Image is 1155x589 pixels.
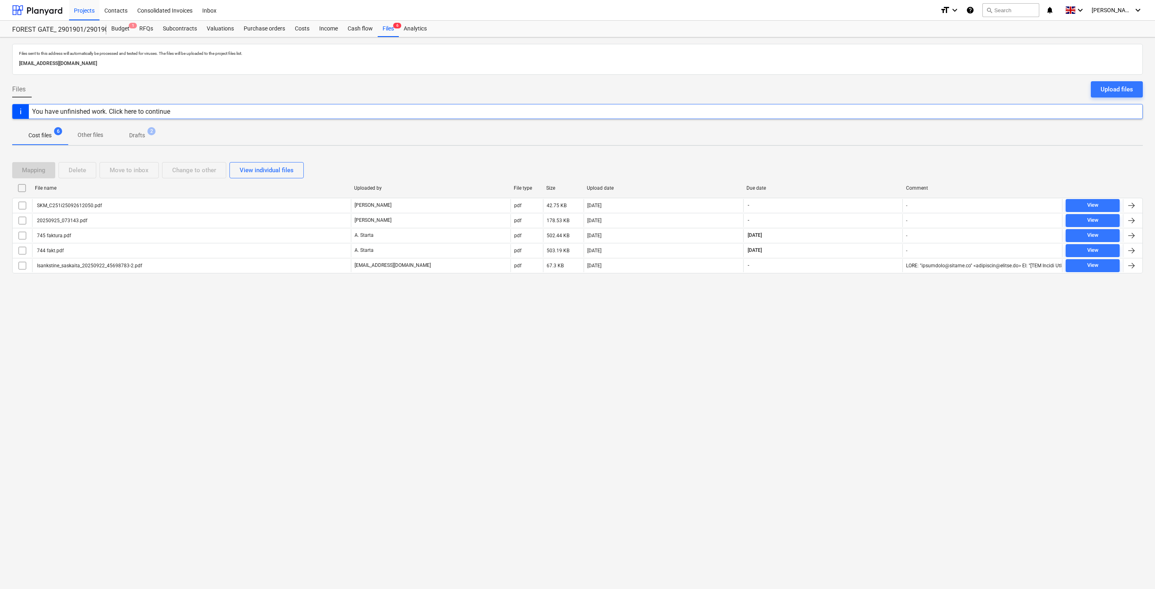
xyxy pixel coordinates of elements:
div: 745 faktura.pdf [36,233,71,238]
i: keyboard_arrow_down [1133,5,1143,15]
p: Other files [78,131,103,139]
a: Purchase orders [239,21,290,37]
button: View [1066,244,1120,257]
div: View [1087,261,1099,270]
a: Valuations [202,21,239,37]
div: pdf [514,263,521,269]
span: [PERSON_NAME] [1092,7,1132,13]
div: 42.75 KB [547,203,567,208]
div: Due date [746,185,900,191]
p: [EMAIL_ADDRESS][DOMAIN_NAME] [355,262,431,269]
div: Uploaded by [354,185,507,191]
span: 1 [129,23,137,28]
div: 178.53 KB [547,218,569,223]
div: You have unfinished work. Click here to continue [32,108,170,115]
i: Knowledge base [966,5,974,15]
div: View individual files [240,165,294,175]
div: [DATE] [587,248,601,253]
a: Income [314,21,343,37]
button: View [1066,259,1120,272]
button: View [1066,214,1120,227]
span: [DATE] [747,232,763,239]
div: Upload date [587,185,740,191]
div: File type [514,185,540,191]
div: Upload files [1101,84,1133,95]
div: SKM_C251i25092612050.pdf [36,203,102,208]
div: Isankstine_saskaita_20250922_45698783-2.pdf [36,263,142,269]
a: Cash flow [343,21,378,37]
span: Files [12,84,26,94]
div: - [906,218,907,223]
div: View [1087,231,1099,240]
i: notifications [1046,5,1054,15]
span: 6 [54,127,62,135]
p: [PERSON_NAME] [355,217,391,224]
div: [DATE] [587,263,601,269]
span: 2 [147,127,156,135]
button: View [1066,229,1120,242]
div: 503.19 KB [547,248,569,253]
span: search [986,7,993,13]
div: pdf [514,248,521,253]
div: Files [378,21,399,37]
div: - [906,233,907,238]
iframe: Chat Widget [1114,550,1155,589]
div: - [906,203,907,208]
div: Comment [906,185,1059,191]
button: View [1066,199,1120,212]
button: Search [982,3,1039,17]
span: 6 [393,23,401,28]
span: [DATE] [747,247,763,254]
a: Subcontracts [158,21,202,37]
div: pdf [514,218,521,223]
div: Budget [106,21,134,37]
span: - [747,262,750,269]
button: View individual files [229,162,304,178]
div: 744 fakt.pdf [36,248,64,253]
span: - [747,217,750,224]
div: Size [546,185,580,191]
p: [EMAIL_ADDRESS][DOMAIN_NAME] [19,59,1136,68]
div: pdf [514,203,521,208]
i: keyboard_arrow_down [950,5,960,15]
div: pdf [514,233,521,238]
div: View [1087,216,1099,225]
div: FOREST GATE_ 2901901/2901902/2901903 [12,26,97,34]
a: Files6 [378,21,399,37]
span: - [747,202,750,209]
p: A. Starta [355,247,374,254]
div: 20250925_073143.pdf [36,218,87,223]
div: [DATE] [587,233,601,238]
div: 502.44 KB [547,233,569,238]
a: Budget1 [106,21,134,37]
div: [DATE] [587,203,601,208]
div: File name [35,185,348,191]
div: [DATE] [587,218,601,223]
div: View [1087,201,1099,210]
div: 67.3 KB [547,263,564,269]
button: Upload files [1091,81,1143,97]
div: - [906,248,907,253]
i: keyboard_arrow_down [1075,5,1085,15]
p: A. Starta [355,232,374,239]
div: View [1087,246,1099,255]
p: Files sent to this address will automatically be processed and tested for viruses. The files will... [19,51,1136,56]
i: format_size [940,5,950,15]
p: Drafts [129,131,145,140]
a: Costs [290,21,314,37]
p: [PERSON_NAME] [355,202,391,209]
p: Cost files [28,131,52,140]
a: Analytics [399,21,432,37]
a: RFQs [134,21,158,37]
